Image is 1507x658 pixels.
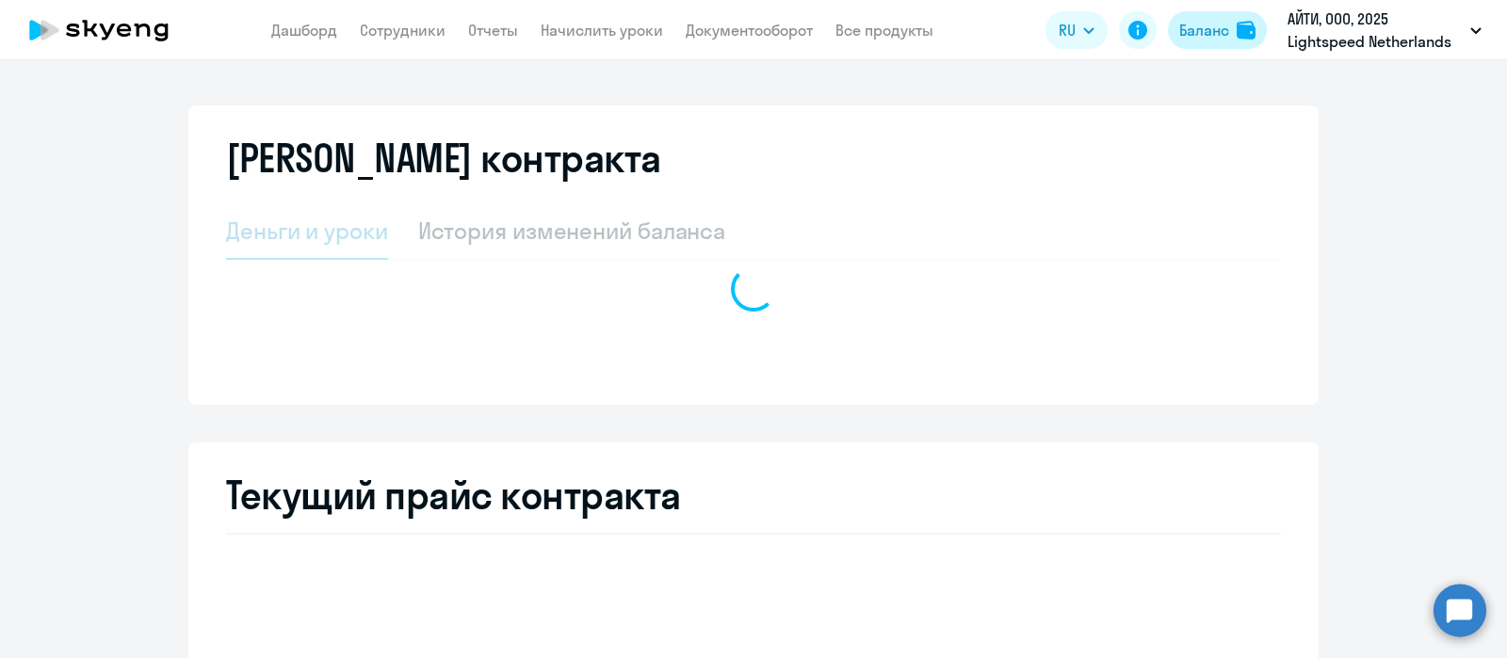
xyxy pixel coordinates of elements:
button: АЙТИ, ООО, 2025 Lightspeed Netherlands B.V. 177855 [1278,8,1491,53]
a: Отчеты [468,21,518,40]
div: Баланс [1179,19,1229,41]
a: Документооборот [686,21,813,40]
a: Все продукты [835,21,933,40]
span: RU [1059,19,1076,41]
button: RU [1045,11,1108,49]
h2: [PERSON_NAME] контракта [226,136,661,181]
a: Сотрудники [360,21,446,40]
a: Начислить уроки [541,21,663,40]
img: balance [1237,21,1256,40]
a: Дашборд [271,21,337,40]
h2: Текущий прайс контракта [226,473,1281,518]
p: АЙТИ, ООО, 2025 Lightspeed Netherlands B.V. 177855 [1288,8,1463,53]
button: Балансbalance [1168,11,1267,49]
